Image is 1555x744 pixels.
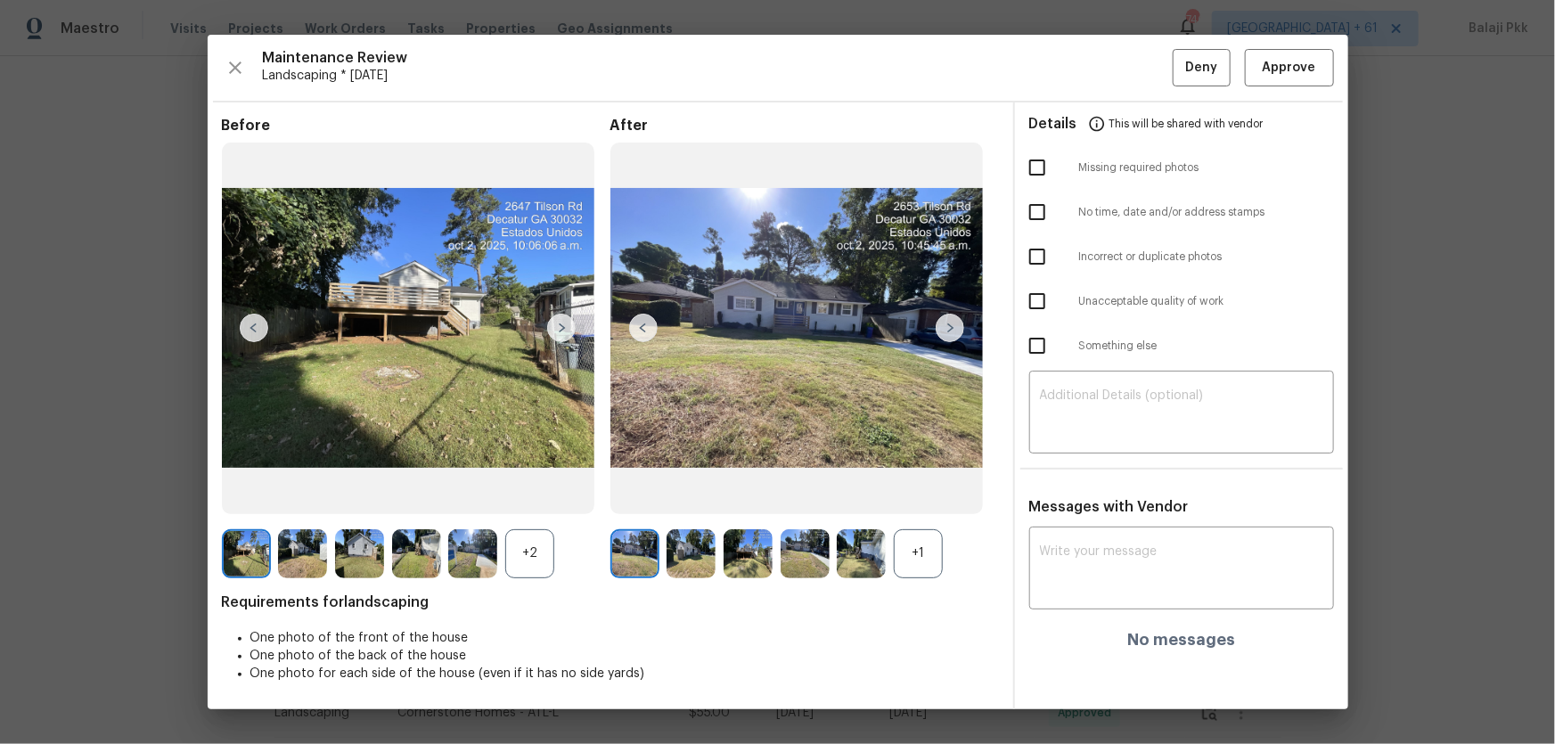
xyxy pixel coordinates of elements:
[263,49,1173,67] span: Maintenance Review
[1079,205,1334,220] span: No time, date and/or address stamps
[1015,145,1348,190] div: Missing required photos
[1109,102,1264,145] span: This will be shared with vendor
[1185,57,1217,79] span: Deny
[1079,339,1334,354] span: Something else
[936,314,964,342] img: right-chevron-button-url
[505,529,554,578] div: +2
[1015,323,1348,368] div: Something else
[894,529,943,578] div: +1
[1029,500,1189,514] span: Messages with Vendor
[250,647,999,665] li: One photo of the back of the house
[1015,279,1348,323] div: Unacceptable quality of work
[1079,294,1334,309] span: Unacceptable quality of work
[240,314,268,342] img: left-chevron-button-url
[1079,160,1334,176] span: Missing required photos
[629,314,658,342] img: left-chevron-button-url
[1245,49,1334,87] button: Approve
[1079,249,1334,265] span: Incorrect or duplicate photos
[1015,234,1348,279] div: Incorrect or duplicate photos
[222,593,999,611] span: Requirements for landscaping
[1127,631,1235,649] h4: No messages
[1015,190,1348,234] div: No time, date and/or address stamps
[1263,57,1316,79] span: Approve
[547,314,576,342] img: right-chevron-button-url
[1173,49,1231,87] button: Deny
[222,117,610,135] span: Before
[250,665,999,683] li: One photo for each side of the house (even if it has no side yards)
[263,67,1173,85] span: Landscaping * [DATE]
[610,117,999,135] span: After
[250,629,999,647] li: One photo of the front of the house
[1029,102,1077,145] span: Details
